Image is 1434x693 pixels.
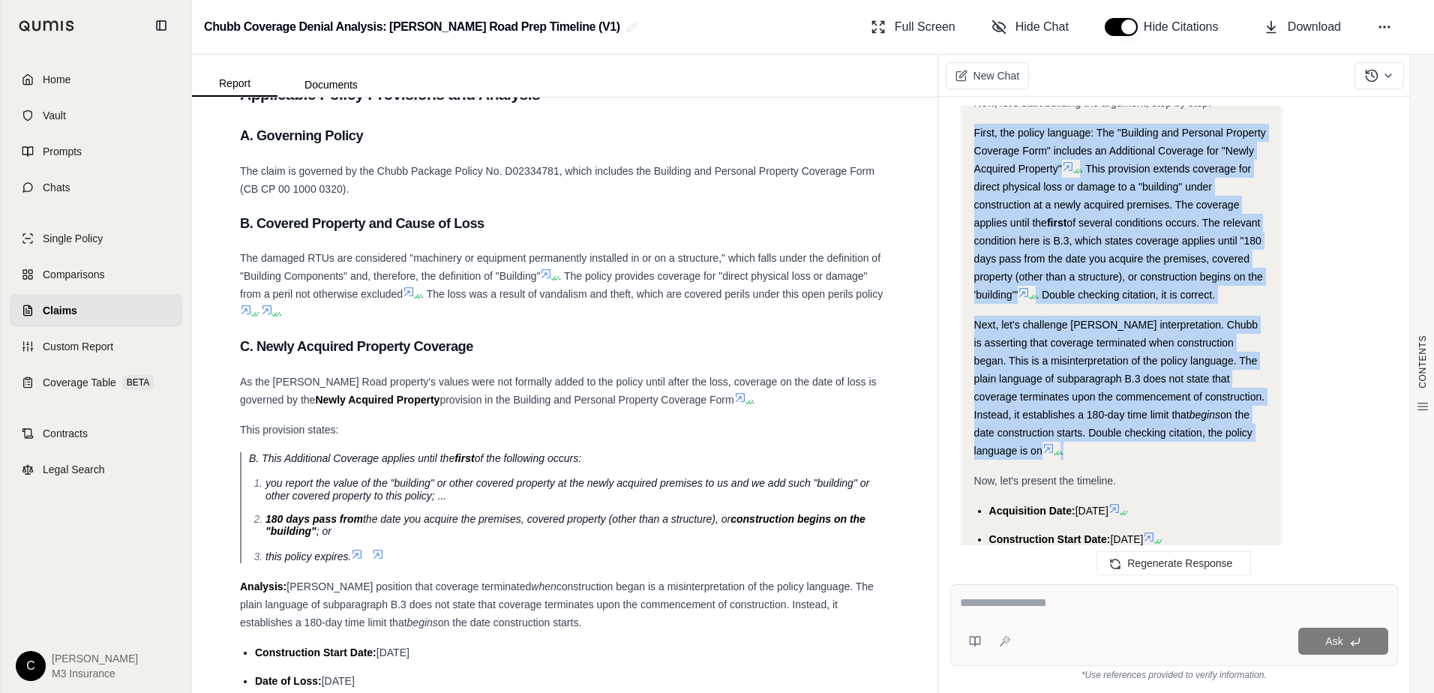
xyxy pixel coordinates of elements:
[865,12,961,42] button: Full Screen
[407,616,438,628] em: begins
[43,72,70,87] span: Home
[10,63,182,96] a: Home
[322,675,355,687] span: [DATE]
[204,13,620,40] h2: Chubb Coverage Denial Analysis: [PERSON_NAME] Road Prep Timeline (V1)
[974,319,1265,421] span: Next, let's challenge [PERSON_NAME] interpretation. Chubb is asserting that coverage terminated w...
[10,453,182,486] a: Legal Search
[1258,12,1347,42] button: Download
[10,366,182,399] a: Coverage TableBETA
[1096,551,1251,575] button: Regenerate Response
[10,171,182,204] a: Chats
[52,651,138,666] span: [PERSON_NAME]
[240,580,874,628] span: construction began is a misinterpretation of the policy language. The plain language of subparagr...
[10,99,182,132] a: Vault
[950,666,1398,681] div: *Use references provided to verify information.
[974,409,1252,457] span: on the date construction starts. Double checking citation, the policy language is on
[240,122,889,149] h3: A. Governing Policy
[1127,557,1232,569] span: Regenerate Response
[265,477,869,502] span: you report the value of the "building" or other covered property at the newly acquired premises t...
[43,231,103,246] span: Single Policy
[277,73,385,97] button: Documents
[240,210,889,237] h3: B. Covered Property and Cause of Loss
[1288,18,1341,36] span: Download
[973,68,1019,83] span: New Chat
[279,306,282,318] span: .
[438,616,581,628] span: on the date construction starts.
[265,513,865,538] span: construction begins on the "building"
[946,62,1029,89] button: New Chat
[454,452,474,464] strong: first
[974,217,1263,301] span: of several conditions occurs. The relevant condition here is B.3, which states coverage applies u...
[1417,335,1429,388] span: CONTENTS
[43,144,82,159] span: Prompts
[974,475,1116,487] span: Now, let's present the timeline.
[1298,628,1388,655] button: Ask
[265,513,363,525] span: 180 days pass from
[989,505,1075,517] span: Acquisition Date:
[43,375,116,390] span: Coverage Table
[240,580,286,592] strong: Analysis:
[10,135,182,168] a: Prompts
[985,12,1075,42] button: Hide Chat
[974,127,1266,175] span: First, the policy language: The "Building and Personal Property Coverage Form" includes an Additi...
[1189,409,1220,421] em: begins
[240,376,877,406] span: As the [PERSON_NAME] Road property's values were not formally added to the policy until after the...
[421,288,883,300] span: . The loss was a result of vandalism and theft, which are covered perils under this open perils p...
[1075,505,1108,517] span: [DATE]
[1047,217,1066,229] strong: first
[240,424,339,436] span: This provision states:
[149,13,173,37] button: Collapse sidebar
[974,163,1252,229] span: . This provision extends coverage for direct physical loss or damage to a "building" under constr...
[43,339,113,354] span: Custom Report
[531,580,556,592] em: when
[43,180,70,195] span: Chats
[1325,635,1342,647] span: Ask
[752,394,755,406] span: .
[1110,533,1143,545] span: [DATE]
[240,252,880,282] span: The damaged RTUs are considered "machinery or equipment permanently installed in or on a structur...
[122,375,154,390] span: BETA
[10,330,182,363] a: Custom Report
[1036,289,1215,301] span: . Double checking citation, it is correct.
[439,394,733,406] span: provision in the Building and Personal Property Coverage Form
[240,165,874,195] span: The claim is governed by the Chubb Package Policy No. D02334781, which includes the Building and ...
[43,108,66,123] span: Vault
[475,452,581,464] span: of the following occurs:
[249,452,454,464] span: B. This Additional Coverage applies until the
[240,333,889,360] h3: C. Newly Acquired Property Coverage
[52,666,138,681] span: M3 Insurance
[1060,445,1063,457] span: .
[989,533,1111,545] span: Construction Start Date:
[316,525,331,537] span: ; or
[1015,18,1069,36] span: Hide Chat
[265,550,351,562] span: this policy expires.
[43,426,88,441] span: Contracts
[10,294,182,327] a: Claims
[43,267,104,282] span: Comparisons
[43,462,105,477] span: Legal Search
[255,675,322,687] span: Date of Loss:
[363,513,730,525] span: the date you acquire the premises, covered property (other than a structure), or
[895,18,955,36] span: Full Screen
[974,97,1211,109] span: Now, let's start building the argument, step by step.
[192,71,277,97] button: Report
[315,394,439,406] strong: Newly Acquired Property
[19,20,75,31] img: Qumis Logo
[16,651,46,681] div: C
[10,258,182,291] a: Comparisons
[10,222,182,255] a: Single Policy
[376,646,409,658] span: [DATE]
[1144,18,1228,36] span: Hide Citations
[255,646,376,658] span: Construction Start Date:
[43,303,77,318] span: Claims
[10,417,182,450] a: Contracts
[286,580,531,592] span: [PERSON_NAME] position that coverage terminated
